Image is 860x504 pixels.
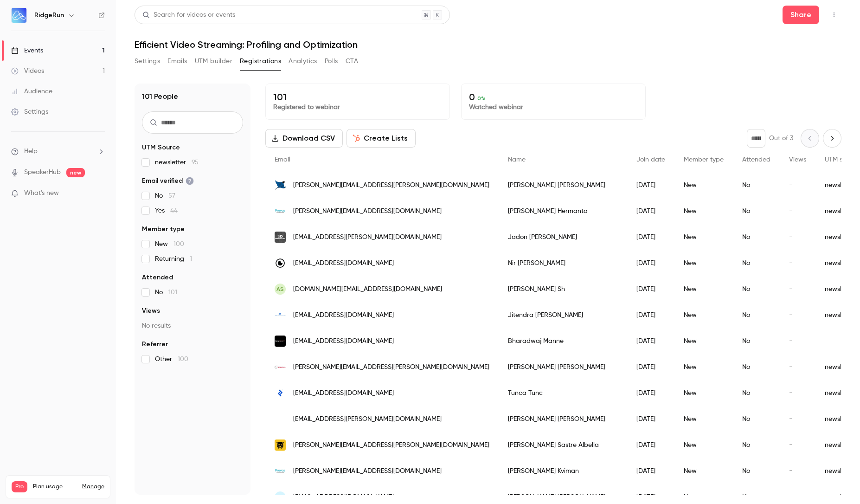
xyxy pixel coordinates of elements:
div: Nir [PERSON_NAME] [499,250,627,276]
div: No [733,302,780,328]
div: New [674,198,733,224]
div: New [674,250,733,276]
div: Jadon [PERSON_NAME] [499,224,627,250]
div: - [780,276,815,302]
div: New [674,380,733,406]
div: Jitendra [PERSON_NAME] [499,302,627,328]
div: - [780,172,815,198]
div: - [780,328,815,354]
div: No [733,224,780,250]
span: Yes [155,206,178,215]
div: New [674,276,733,302]
div: [PERSON_NAME] Kviman [499,458,627,484]
div: - [780,302,815,328]
span: Other [155,355,188,364]
div: [DATE] [627,432,674,458]
span: Pro [12,481,27,492]
button: Download CSV [265,129,343,148]
div: [DATE] [627,380,674,406]
span: Attended [142,273,173,282]
section: facet-groups [142,143,243,364]
p: Registered to webinar [273,103,442,112]
li: help-dropdown-opener [11,147,105,156]
div: [DATE] [627,302,674,328]
p: Out of 3 [769,134,793,143]
div: No [733,328,780,354]
h1: 101 People [142,91,178,102]
div: New [674,302,733,328]
span: Member type [142,225,185,234]
img: prevas.se [275,465,286,477]
div: [PERSON_NAME] Sastre Albella [499,432,627,458]
span: [PERSON_NAME][EMAIL_ADDRESS][PERSON_NAME][DOMAIN_NAME] [293,440,489,450]
div: Events [11,46,43,55]
a: SpeakerHub [24,168,61,177]
span: [EMAIL_ADDRESS][DOMAIN_NAME] [293,492,394,502]
span: Attended [742,156,770,163]
img: ivisecurity.com [275,336,286,347]
a: Manage [82,483,104,491]
div: No [733,406,780,432]
button: Polls [325,54,338,69]
h1: Efficient Video Streaming: Profiling and Optimization [135,39,841,50]
div: [DATE] [627,328,674,354]
div: [PERSON_NAME] Sh [499,276,627,302]
h6: RidgeRun [34,11,64,20]
span: UTM Source [142,143,180,152]
div: Bharadwaj Manne [499,328,627,354]
span: What's new [24,188,59,198]
div: [DATE] [627,198,674,224]
div: - [780,406,815,432]
img: beamtrail.com [275,362,286,373]
div: [DATE] [627,354,674,380]
div: New [674,406,733,432]
div: [PERSON_NAME] [PERSON_NAME] [499,172,627,198]
div: No [733,458,780,484]
div: - [780,458,815,484]
div: Videos [11,66,44,76]
div: [DATE] [627,458,674,484]
img: tataadvancedsystems.com [275,310,286,321]
span: [EMAIL_ADDRESS][DOMAIN_NAME] [293,310,394,320]
span: No [155,191,175,200]
span: Views [142,306,160,316]
span: 100 [173,241,184,247]
img: prevas.se [275,206,286,217]
button: CTA [346,54,358,69]
div: - [780,250,815,276]
div: No [733,172,780,198]
div: New [674,328,733,354]
span: [EMAIL_ADDRESS][DOMAIN_NAME] [293,258,394,268]
span: UTM source [825,156,860,163]
div: New [674,458,733,484]
img: stengg.com [275,418,286,420]
div: No [733,380,780,406]
span: [DOMAIN_NAME][EMAIL_ADDRESS][DOMAIN_NAME] [293,284,442,294]
div: Settings [11,107,48,116]
span: new [66,168,85,177]
img: toptal.com [275,388,286,399]
span: Member type [684,156,724,163]
button: Settings [135,54,160,69]
span: [PERSON_NAME][EMAIL_ADDRESS][PERSON_NAME][DOMAIN_NAME] [293,181,489,190]
span: AS [276,285,284,293]
button: Next page [823,129,841,148]
div: - [780,380,815,406]
div: No [733,276,780,302]
div: Tunca Tunc [499,380,627,406]
div: No [733,354,780,380]
span: Help [24,147,38,156]
span: [EMAIL_ADDRESS][DOMAIN_NAME] [293,336,394,346]
span: 57 [168,193,175,199]
div: Audience [11,87,52,96]
div: [DATE] [627,172,674,198]
img: defendtex.com [275,232,286,243]
span: No [155,288,177,297]
p: 101 [273,91,442,103]
span: 95 [192,159,199,166]
span: New [155,239,184,249]
img: lincesystems.com [275,439,286,451]
div: New [674,432,733,458]
div: [PERSON_NAME] Hermanto [499,198,627,224]
img: thirdeye-systems.com [275,258,286,269]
